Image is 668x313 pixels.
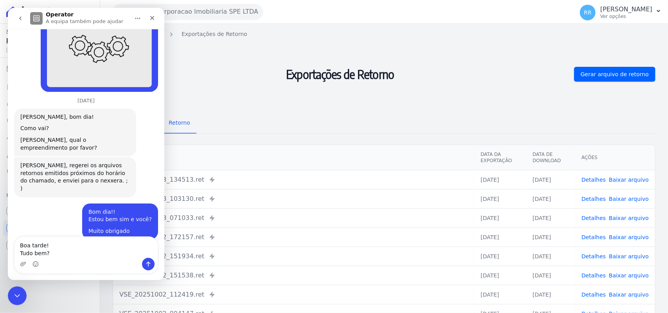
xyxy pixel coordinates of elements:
a: Clientes [3,147,97,163]
td: [DATE] [526,208,575,227]
div: VSE_20251003_071033.ret [119,213,468,223]
th: Arquivo [113,145,474,170]
a: Retorno [162,113,196,134]
a: Pagamentos [3,113,97,128]
span: Retorno [164,115,195,131]
div: Adriane diz… [6,101,150,149]
a: Recebíveis [3,203,97,219]
div: VSE_20251002_151538.ret [119,271,468,280]
span: [DATE] 14:13 [6,47,84,54]
div: Renato diz… [6,196,150,238]
td: [DATE] [526,170,575,189]
td: [DATE] [474,285,526,304]
button: Início [122,3,137,18]
a: Extrato [3,78,97,94]
iframe: Intercom live chat [8,8,164,280]
div: Adriane diz… [6,149,150,195]
div: VSE_20251002_112419.ret [119,290,468,299]
p: [PERSON_NAME] [600,5,652,13]
td: [DATE] [526,266,575,285]
a: Conta Hent Novidade [3,220,97,236]
td: [DATE] [474,266,526,285]
p: A equipa também pode ajudar [38,10,115,18]
button: Enviar mensagem… [134,250,147,263]
span: Saldo atual [6,28,84,36]
div: VSE_20251002_172157.ret [119,233,468,242]
a: Baixar arquivo [609,292,649,298]
button: Seletor de emoji [25,253,31,259]
a: Baixar arquivo [609,234,649,240]
a: Detalhes [582,292,606,298]
nav: Breadcrumb [113,30,655,38]
a: Baixar arquivo [609,253,649,259]
a: Troca de Arquivos [3,130,97,145]
a: Detalhes [582,272,606,279]
th: Data da Exportação [474,145,526,170]
div: Bom dia!!Estou bem sim e você?Muito obrigado [74,196,150,232]
a: Detalhes [582,253,606,259]
td: [DATE] [526,189,575,208]
a: Baixar arquivo [609,196,649,202]
a: Nova transferência [3,95,97,111]
a: Detalhes [582,215,606,221]
a: Detalhes [582,196,606,202]
nav: Sidebar [6,61,94,253]
td: [DATE] [474,227,526,247]
iframe: Intercom live chat [8,286,27,305]
p: Ver opções [600,13,652,20]
td: [DATE] [526,285,575,304]
a: Detalhes [582,234,606,240]
td: [DATE] [474,208,526,227]
a: Baixar arquivo [609,215,649,221]
a: Baixar arquivo [609,177,649,183]
div: [PERSON_NAME], regerei os arquivos retornos emitidos próximos do horário do chamado, e enviei par... [13,154,122,184]
a: Cobranças [3,61,97,77]
button: Carregar anexo [12,253,18,259]
div: [DATE] [6,90,150,101]
textarea: Envie uma mensagem... [7,229,150,250]
div: Fechar [137,3,151,17]
div: [PERSON_NAME], qual o empreendimento por favor? [13,129,122,144]
span: RR [584,10,591,15]
div: Como vai? [13,117,122,125]
div: Plataformas [6,191,94,200]
th: Data de Download [526,145,575,170]
a: Gerar arquivo de retorno [574,67,655,82]
a: Baixar arquivo [609,272,649,279]
button: Villa Fiore Incorporacao Imobiliaria SPE LTDA [113,4,263,20]
div: [PERSON_NAME], regerei os arquivos retornos emitidos próximos do horário do chamado, e enviei par... [6,149,128,189]
td: [DATE] [474,247,526,266]
a: Detalhes [582,177,606,183]
span: R$ 286,19 [6,36,84,47]
div: VSE_20251003_103130.ret [119,194,468,204]
th: Ações [575,145,655,170]
div: Bom dia!! Estou bem sim e você? [81,200,144,216]
div: [PERSON_NAME], bom dia! [13,106,122,113]
div: Muito obrigado [81,220,144,227]
h2: Exportações de Retorno [113,41,568,107]
a: Negativação [3,164,97,180]
span: Gerar arquivo de retorno [581,70,649,78]
td: [DATE] [474,170,526,189]
td: [DATE] [526,247,575,266]
button: RR [PERSON_NAME] Ver opções [574,2,668,23]
td: [DATE] [526,227,575,247]
td: [DATE] [474,189,526,208]
div: VSE_20251002_151934.ret [119,252,468,261]
div: [PERSON_NAME], bom dia!Como vai?[PERSON_NAME], qual o empreendimento por favor? [6,101,128,148]
div: VSE_20251003_134513.ret [119,175,468,184]
a: Exportações de Retorno [182,30,247,38]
